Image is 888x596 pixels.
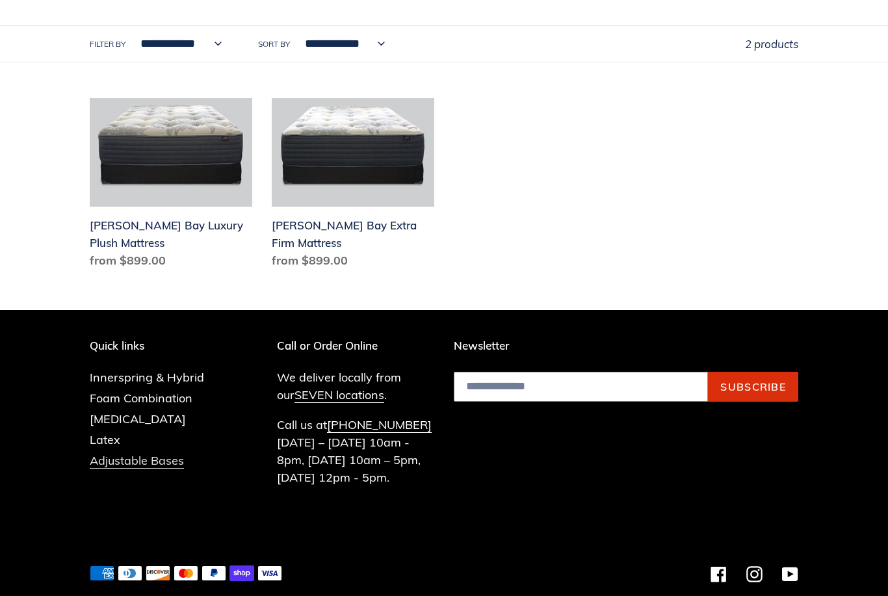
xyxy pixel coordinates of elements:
[294,387,384,403] a: SEVEN locations
[90,339,224,352] p: Quick links
[454,372,708,402] input: Email address
[90,432,120,447] a: Latex
[708,372,798,402] button: Subscribe
[258,38,290,50] label: Sort by
[90,391,192,406] a: Foam Combination
[90,98,252,274] a: Chadwick Bay Luxury Plush Mattress
[90,411,186,426] a: [MEDICAL_DATA]
[277,416,435,486] p: Call us at [DATE] – [DATE] 10am - 8pm, [DATE] 10am – 5pm, [DATE] 12pm - 5pm.
[277,369,435,404] p: We deliver locally from our .
[272,98,434,274] a: Chadwick Bay Extra Firm Mattress
[90,453,184,469] a: Adjustable Bases
[454,339,798,352] p: Newsletter
[90,370,204,385] a: Innerspring & Hybrid
[277,339,435,352] p: Call or Order Online
[90,38,125,50] label: Filter by
[745,37,798,51] span: 2 products
[720,380,786,393] span: Subscribe
[327,417,432,433] a: [PHONE_NUMBER]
